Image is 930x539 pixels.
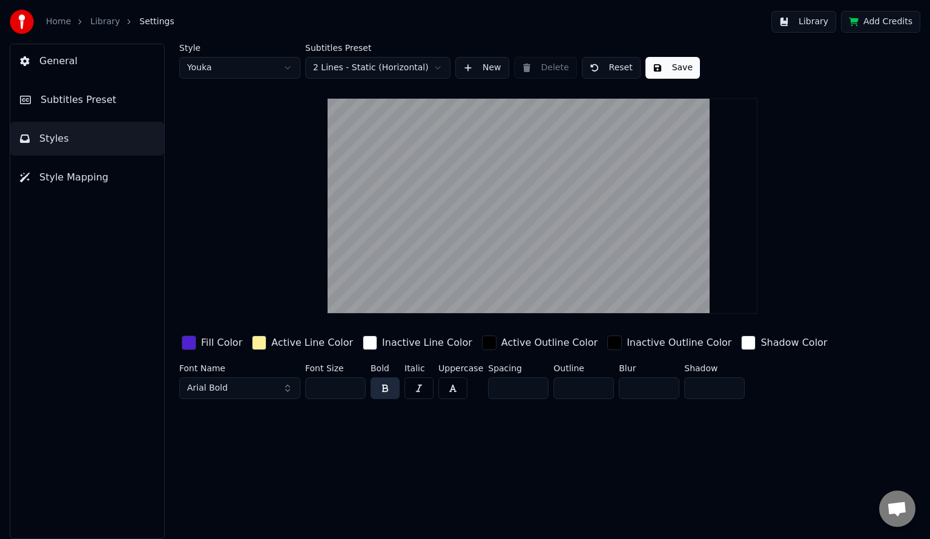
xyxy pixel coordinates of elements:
div: Shadow Color [760,336,827,350]
span: Settings [139,16,174,28]
label: Shadow [684,364,745,372]
button: New [455,57,509,79]
label: Bold [371,364,400,372]
div: Inactive Line Color [382,336,472,350]
a: Home [46,16,71,28]
div: Active Outline Color [501,336,598,350]
span: Styles [39,131,69,146]
button: Reset [582,57,641,79]
button: General [10,44,164,78]
span: Subtitles Preset [41,93,116,107]
label: Font Size [305,364,366,372]
a: Library [90,16,120,28]
span: Arial Bold [187,382,228,394]
label: Spacing [488,364,549,372]
label: Outline [553,364,614,372]
button: Style Mapping [10,160,164,194]
button: Shadow Color [739,333,829,352]
label: Subtitles Preset [305,44,450,52]
label: Font Name [179,364,300,372]
button: Active Outline Color [480,333,600,352]
nav: breadcrumb [46,16,174,28]
span: General [39,54,77,68]
a: Open chat [879,491,915,527]
button: Inactive Line Color [360,333,475,352]
button: Inactive Outline Color [605,333,734,352]
button: Subtitles Preset [10,83,164,117]
label: Style [179,44,300,52]
label: Uppercase [438,364,483,372]
button: Save [645,57,700,79]
img: youka [10,10,34,34]
label: Blur [619,364,679,372]
button: Active Line Color [249,333,355,352]
button: Fill Color [179,333,245,352]
div: Active Line Color [271,336,353,350]
div: Inactive Outline Color [627,336,731,350]
button: Library [771,11,836,33]
div: Fill Color [201,336,242,350]
button: Add Credits [841,11,920,33]
span: Style Mapping [39,170,108,185]
label: Italic [404,364,434,372]
button: Styles [10,122,164,156]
